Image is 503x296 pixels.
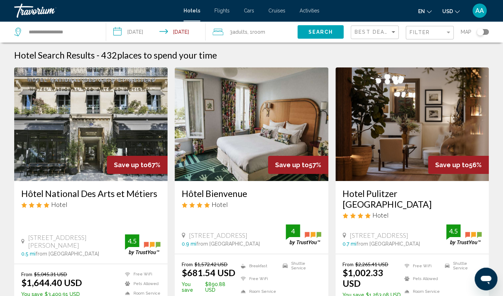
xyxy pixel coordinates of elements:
[247,27,265,37] span: , 1
[101,50,217,60] h2: 432
[237,287,279,296] li: Room Service
[175,67,328,181] img: Hotel image
[475,268,497,290] iframe: Кнопка запуска окна обмена сообщениями
[401,261,441,270] li: Free WiFi
[268,156,328,174] div: 57%
[114,161,148,169] span: Save up to
[237,261,279,270] li: Breakfast
[442,9,453,14] span: USD
[471,29,489,35] button: Toggle map
[343,241,356,247] span: 0.7 mi
[279,261,321,270] li: Shuttle Service
[350,231,408,239] span: [STREET_ADDRESS]
[182,201,321,208] div: 4 star Hotel
[35,251,99,257] span: from [GEOGRAPHIC_DATA]
[34,271,67,277] del: $5,045.31 USD
[233,29,247,35] span: Adults
[21,271,32,277] span: From
[446,224,482,245] img: trustyou-badge.svg
[435,161,469,169] span: Save up to
[356,241,420,247] span: from [GEOGRAPHIC_DATA]
[21,251,35,257] span: 0.5 mi
[184,8,200,13] a: Hotels
[343,211,482,219] div: 4 star Hotel
[355,261,388,267] del: $2,265.41 USD
[21,201,160,208] div: 4 star Hotel
[182,267,235,278] ins: $681.54 USD
[121,281,160,287] li: Pets Allowed
[244,8,254,13] a: Cars
[237,274,279,283] li: Free WiFi
[297,25,344,38] button: Search
[121,271,160,277] li: Free WiFi
[428,156,489,174] div: 56%
[214,8,230,13] a: Flights
[418,6,432,16] button: Change language
[286,227,300,235] div: 4
[195,261,228,267] del: $1,572.42 USD
[252,29,265,35] span: Room
[14,50,95,60] h1: Hotel Search Results
[470,3,489,18] button: User Menu
[343,261,354,267] span: From
[196,241,260,247] span: from [GEOGRAPHIC_DATA]
[461,27,471,37] span: Map
[343,267,383,289] ins: $1,002.33 USD
[117,50,217,60] span: places to spend your time
[475,7,484,14] span: AA
[14,67,168,181] img: Hotel image
[335,67,489,181] img: Hotel image
[446,227,460,235] div: 4.5
[343,188,482,209] a: Hotel Pulitzer [GEOGRAPHIC_DATA]
[106,21,205,43] button: Check-in date: Nov 16, 2025 Check-out date: Nov 19, 2025
[97,50,99,60] span: -
[182,261,193,267] span: From
[182,281,237,293] p: $890.88 USD
[410,29,430,35] span: Filter
[355,29,392,35] span: Best Deals
[189,231,247,239] span: [STREET_ADDRESS]
[406,26,454,40] button: Filter
[442,6,460,16] button: Change currency
[125,234,160,255] img: trustyou-badge.svg
[212,201,228,208] span: Hotel
[230,27,247,37] span: 3
[286,224,321,245] img: trustyou-badge.svg
[268,8,285,13] a: Cruises
[308,29,333,35] span: Search
[300,8,319,13] a: Activities
[206,21,297,43] button: Travelers: 3 adults, 0 children
[14,4,176,18] a: Travorium
[355,29,397,35] mat-select: Sort by
[182,188,321,199] a: Hôtel Bienvenue
[418,9,425,14] span: en
[275,161,309,169] span: Save up to
[21,188,160,199] a: Hôtel National Des Arts et Métiers
[125,237,139,245] div: 4.5
[401,274,441,283] li: Pets Allowed
[107,156,168,174] div: 67%
[51,201,67,208] span: Hotel
[182,241,196,247] span: 0.9 mi
[182,281,203,293] span: You save
[21,277,82,288] ins: $1,644.40 USD
[372,211,389,219] span: Hotel
[401,287,441,296] li: Room Service
[28,234,125,249] span: [STREET_ADDRESS][PERSON_NAME]
[441,261,482,270] li: Shuttle Service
